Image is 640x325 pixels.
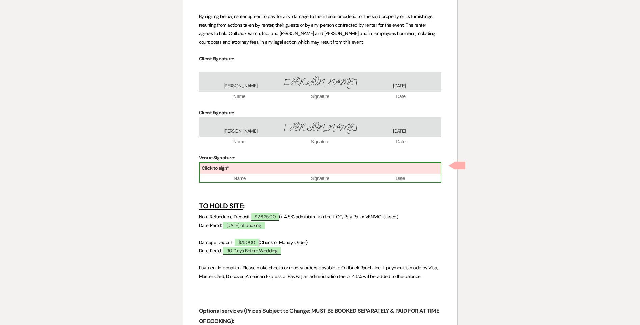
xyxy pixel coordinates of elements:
span: $750.00 [235,239,259,246]
span: [DATE] [360,83,439,90]
strong: Optional services (Prices Subject to Change: MUST BE BOOKED SEPARATELY & PAID FOR AT TIME OF BOOK... [199,307,441,324]
span: Signature [280,93,360,100]
span: By signing below, renter agrees to pay for any damage to the interior or exterior of the said pro... [199,13,436,45]
span: Name [200,175,280,182]
span: (Check or Money Order) [259,239,308,245]
span: Name [199,93,280,100]
span: Date Rec’d: [199,222,222,228]
span: Date [360,93,441,100]
strong: Venue Signature: [199,155,235,161]
span: Date Rec’d: [199,248,222,254]
strong: Client Signature: [199,109,234,116]
span: Non-Refundable Deposit: [199,214,250,220]
span: $2,625.00 [251,213,279,221]
span: [PERSON_NAME] [280,75,360,90]
span: [PERSON_NAME] [201,83,280,90]
span: [PERSON_NAME] [201,128,280,135]
b: Click to sign* [202,165,229,171]
span: Date [360,139,441,145]
span: Signature [280,139,360,145]
span: Name [199,139,280,145]
span: Signature [280,175,360,182]
strong: Client Signature: [199,56,234,62]
span: Damage Deposit: [199,239,234,245]
span: Payment Information: Please make checks or money orders payable to Outback Ranch, Inc. If payment... [199,265,439,279]
strong: : [199,201,245,211]
span: Date [360,175,441,182]
span: 90 Days Before Wedding [223,247,281,255]
span: [DATE] of booking [223,222,265,229]
u: TO HOLD SITE [199,201,243,211]
span: [PERSON_NAME] [280,121,360,135]
span: (+ 4.5% administration fee if CC, Pay Pal or VENMO is used) [279,214,398,220]
span: [DATE] [360,128,439,135]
